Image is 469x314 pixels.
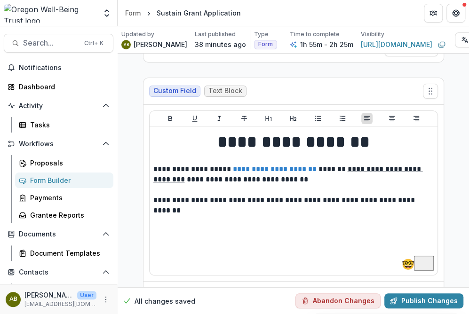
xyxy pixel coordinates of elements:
div: Proposals [30,158,106,168]
button: Get Help [446,4,465,23]
p: Last published [195,30,236,39]
button: Partners [424,4,443,23]
span: Form [258,41,273,47]
span: Activity [19,102,98,110]
button: Align Right [411,113,422,124]
button: Open entity switcher [100,4,113,23]
button: Publish Changes [384,293,463,308]
button: Ordered List [337,113,348,124]
button: Heading 1 [263,113,274,124]
span: Custom Field [153,87,196,95]
button: Strike [238,113,250,124]
button: Copy link [436,39,447,50]
div: To enrich screen reader interactions, please activate Accessibility in Grammarly extension settings [153,130,434,271]
a: [URL][DOMAIN_NAME] [361,39,432,49]
button: Open Workflows [4,136,113,151]
button: Open Documents [4,227,113,242]
button: Bullet List [312,113,324,124]
button: Italicize [214,113,225,124]
p: [PERSON_NAME] [24,290,73,300]
p: Time to complete [290,30,340,39]
div: Dashboard [19,82,106,92]
p: Type [254,30,269,39]
p: User [77,291,96,299]
a: Tasks [15,117,113,133]
button: Align Left [361,113,373,124]
button: Move field [423,84,438,99]
p: 38 minutes ago [195,39,246,49]
p: All changes saved [135,296,195,306]
a: Grantee Reports [15,207,113,223]
div: Arien Bates [9,296,17,302]
p: Updated by [121,30,154,39]
a: Grantees [15,283,113,299]
span: Contacts [19,268,98,276]
span: Documents [19,230,98,238]
a: Document Templates [15,245,113,261]
div: Grantee Reports [30,210,106,220]
button: Align Center [386,113,397,124]
a: Form [121,6,144,20]
button: Open Contacts [4,265,113,280]
div: Form Builder [30,175,106,185]
a: Payments [15,190,113,205]
button: Heading 2 [287,113,299,124]
button: Search... [4,34,113,53]
button: More [100,294,111,305]
div: Document Templates [30,248,106,258]
a: Proposals [15,155,113,171]
a: Form Builder [15,173,113,188]
span: Text Block [208,87,242,95]
button: Bold [165,113,176,124]
p: [PERSON_NAME] [134,39,187,49]
div: Arien Bates [124,43,129,47]
p: 1h 55m - 2h 25m [300,39,353,49]
button: Open Activity [4,98,113,113]
p: Visibility [361,30,384,39]
nav: breadcrumb [121,6,245,20]
div: Tasks [30,120,106,130]
span: Search... [23,39,79,47]
div: Payments [30,193,106,203]
img: Oregon Well-Being Trust logo [4,4,96,23]
p: [EMAIL_ADDRESS][DOMAIN_NAME] [24,300,96,308]
button: Notifications [4,60,113,75]
div: Form [125,8,141,18]
div: Ctrl + K [82,38,105,48]
span: Workflows [19,140,98,148]
button: Abandon Changes [295,293,381,308]
span: Notifications [19,64,110,72]
div: Sustain Grant Application [157,8,241,18]
a: Dashboard [4,79,113,94]
button: Underline [189,113,200,124]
